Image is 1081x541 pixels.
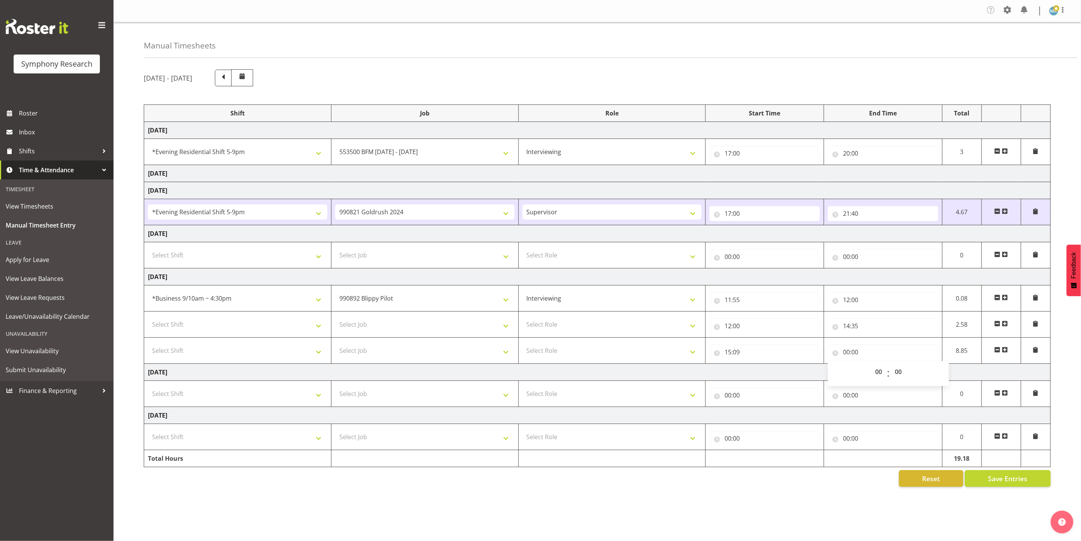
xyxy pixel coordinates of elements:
[2,288,112,307] a: View Leave Requests
[942,338,981,364] td: 8.85
[144,364,1051,381] td: [DATE]
[523,109,702,118] div: Role
[709,318,820,334] input: Click to select...
[709,206,820,221] input: Click to select...
[144,122,1051,139] td: [DATE]
[709,146,820,161] input: Click to select...
[709,388,820,403] input: Click to select...
[2,341,112,360] a: View Unavailability
[942,139,981,165] td: 3
[942,424,981,450] td: 0
[946,109,978,118] div: Total
[1070,252,1077,279] span: Feedback
[144,41,216,50] h4: Manual Timesheets
[2,197,112,216] a: View Timesheets
[942,285,981,312] td: 0.08
[828,345,938,360] input: Click to select...
[965,470,1051,487] button: Save Entries
[148,109,327,118] div: Shift
[709,249,820,264] input: Click to select...
[144,165,1051,182] td: [DATE]
[2,326,112,341] div: Unavailability
[988,474,1027,483] span: Save Entries
[828,292,938,307] input: Click to select...
[709,292,820,307] input: Click to select...
[828,146,938,161] input: Click to select...
[1058,518,1066,526] img: help-xxl-2.png
[2,307,112,326] a: Leave/Unavailability Calendar
[709,431,820,446] input: Click to select...
[2,181,112,197] div: Timesheet
[144,182,1051,199] td: [DATE]
[2,216,112,235] a: Manual Timesheet Entry
[1049,6,1058,16] img: marama-rihari1262.jpg
[144,450,331,467] td: Total Hours
[21,58,92,70] div: Symphony Research
[144,407,1051,424] td: [DATE]
[942,242,981,268] td: 0
[828,318,938,334] input: Click to select...
[19,126,110,138] span: Inbox
[709,345,820,360] input: Click to select...
[709,109,820,118] div: Start Time
[144,268,1051,285] td: [DATE]
[828,109,938,118] div: End Time
[19,108,110,119] span: Roster
[828,249,938,264] input: Click to select...
[887,364,890,383] span: :
[828,431,938,446] input: Click to select...
[6,345,108,357] span: View Unavailability
[6,273,108,284] span: View Leave Balances
[6,19,68,34] img: Rosterit website logo
[19,145,98,157] span: Shifts
[6,220,108,231] span: Manual Timesheet Entry
[2,235,112,250] div: Leave
[942,450,981,467] td: 19.18
[1067,245,1081,296] button: Feedback - Show survey
[2,360,112,379] a: Submit Unavailability
[2,269,112,288] a: View Leave Balances
[6,254,108,265] span: Apply for Leave
[899,470,963,487] button: Reset
[19,164,98,176] span: Time & Attendance
[942,381,981,407] td: 0
[942,199,981,225] td: 4.67
[6,364,108,376] span: Submit Unavailability
[144,225,1051,242] td: [DATE]
[19,385,98,396] span: Finance & Reporting
[828,388,938,403] input: Click to select...
[335,109,515,118] div: Job
[922,474,940,483] span: Reset
[144,74,192,82] h5: [DATE] - [DATE]
[2,250,112,269] a: Apply for Leave
[6,292,108,303] span: View Leave Requests
[942,312,981,338] td: 2.58
[6,311,108,322] span: Leave/Unavailability Calendar
[6,201,108,212] span: View Timesheets
[828,206,938,221] input: Click to select...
